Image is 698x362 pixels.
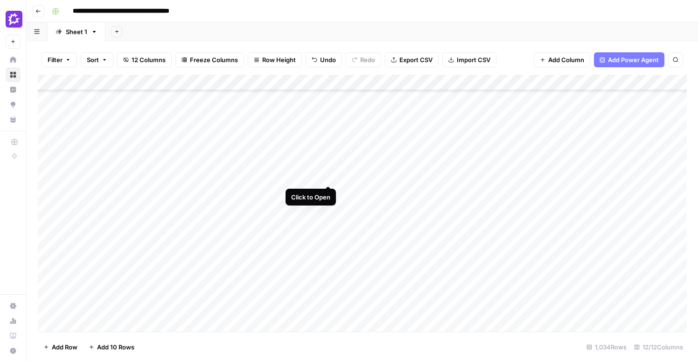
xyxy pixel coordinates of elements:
a: Your Data [6,112,21,127]
button: Add Column [534,52,590,67]
span: Import CSV [457,55,490,64]
a: Usage [6,313,21,328]
a: Insights [6,82,21,97]
a: Home [6,52,21,67]
img: Gong Logo [6,11,22,28]
button: Freeze Columns [175,52,244,67]
span: Add Row [52,342,77,352]
button: Filter [42,52,77,67]
span: Add Power Agent [608,55,659,64]
span: 12 Columns [132,55,166,64]
a: Sheet 1 [48,22,105,41]
a: Browse [6,67,21,82]
div: Click to Open [291,192,330,202]
button: Export CSV [385,52,439,67]
span: Export CSV [399,55,433,64]
a: Learning Hub [6,328,21,343]
button: Undo [306,52,342,67]
span: Filter [48,55,63,64]
button: Sort [81,52,113,67]
span: Add Column [548,55,584,64]
div: 1,034 Rows [583,340,630,355]
span: Add 10 Rows [97,342,134,352]
button: Redo [346,52,381,67]
button: Workspace: Gong [6,7,21,31]
div: Sheet 1 [66,27,87,36]
button: Add Power Agent [594,52,664,67]
button: Add Row [38,340,83,355]
span: Sort [87,55,99,64]
a: Opportunities [6,97,21,112]
div: 12/12 Columns [630,340,687,355]
button: Help + Support [6,343,21,358]
span: Freeze Columns [190,55,238,64]
button: Import CSV [442,52,496,67]
span: Row Height [262,55,296,64]
span: Undo [320,55,336,64]
button: Row Height [248,52,302,67]
span: Redo [360,55,375,64]
button: Add 10 Rows [83,340,140,355]
a: Settings [6,298,21,313]
button: 12 Columns [117,52,172,67]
